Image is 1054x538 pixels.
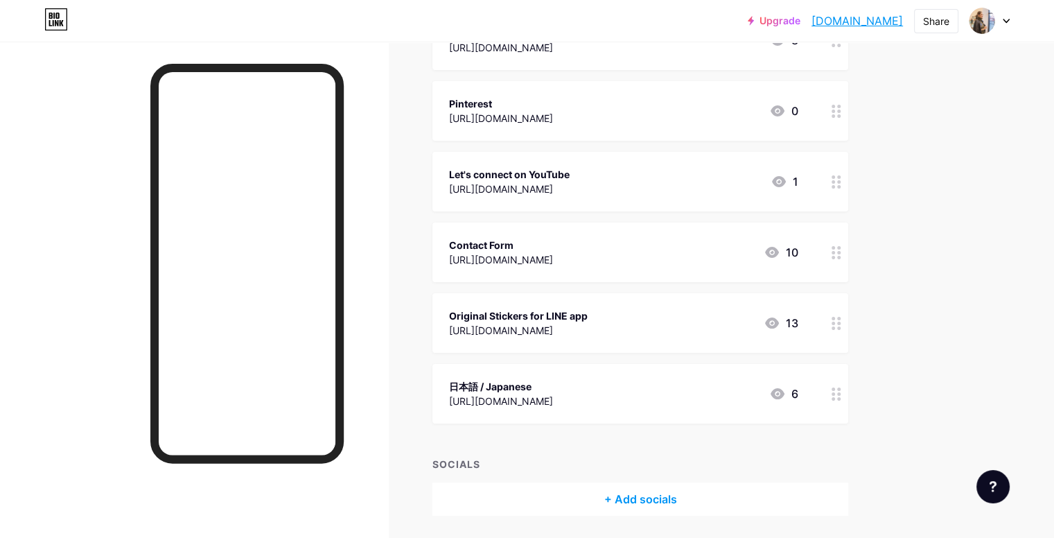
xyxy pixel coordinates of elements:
[764,315,798,331] div: 13
[432,457,848,471] div: SOCIALS
[449,96,553,111] div: Pinterest
[764,244,798,261] div: 10
[811,12,903,29] a: [DOMAIN_NAME]
[969,8,995,34] img: lilahongo
[449,111,553,125] div: [URL][DOMAIN_NAME]
[449,182,570,196] div: [URL][DOMAIN_NAME]
[449,167,570,182] div: Let's connect on YouTube
[449,379,553,394] div: 日本語 / Japanese
[923,14,949,28] div: Share
[432,483,848,516] div: + Add socials
[771,173,798,190] div: 1
[449,238,553,252] div: Contact Form
[449,323,588,338] div: [URL][DOMAIN_NAME]
[748,15,800,26] a: Upgrade
[449,309,588,323] div: Original Stickers for LINE app
[449,394,553,408] div: [URL][DOMAIN_NAME]
[769,103,798,119] div: 0
[449,40,553,55] div: [URL][DOMAIN_NAME]
[769,385,798,402] div: 6
[449,252,553,267] div: [URL][DOMAIN_NAME]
